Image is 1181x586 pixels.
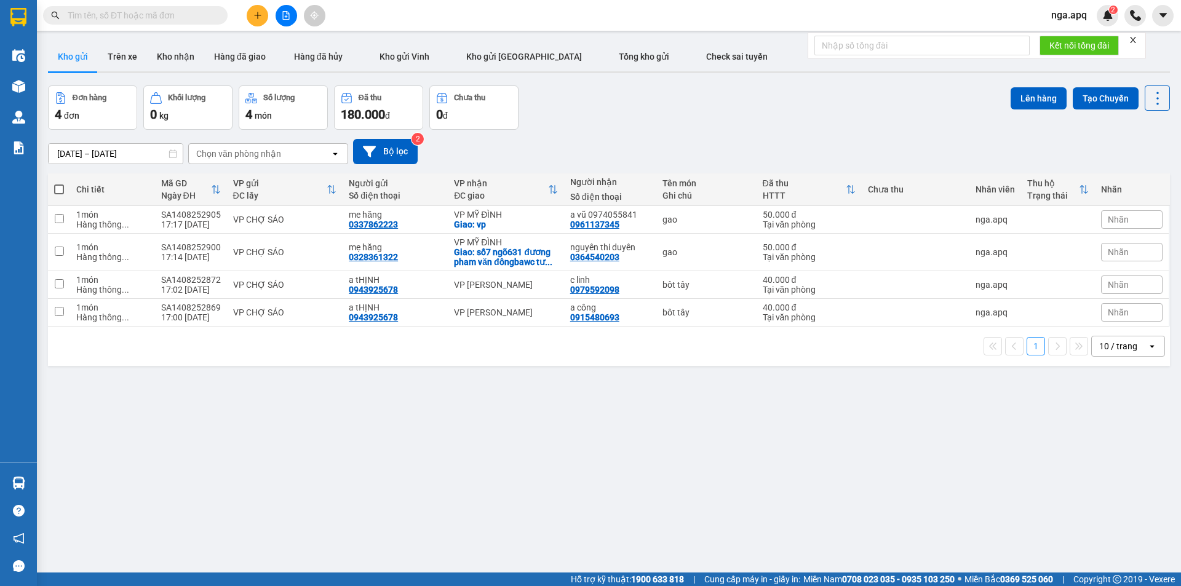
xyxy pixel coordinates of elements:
[662,191,750,200] div: Ghi chú
[1021,173,1095,206] th: Toggle SortBy
[13,505,25,517] span: question-circle
[1108,215,1129,224] span: Nhãn
[310,11,319,20] span: aim
[349,178,442,188] div: Người gửi
[380,52,429,61] span: Kho gửi Vinh
[143,85,233,130] button: Khối lượng0kg
[233,280,337,290] div: VP CHỢ SÁO
[161,285,221,295] div: 17:02 [DATE]
[436,107,443,122] span: 0
[13,560,25,572] span: message
[161,252,221,262] div: 17:14 [DATE]
[976,280,1015,290] div: nga.apq
[662,215,750,224] div: gao
[76,275,148,285] div: 1 món
[454,178,548,188] div: VP nhận
[294,52,343,61] span: Hàng đã hủy
[1102,10,1113,21] img: icon-new-feature
[763,210,856,220] div: 50.000 đ
[545,257,552,267] span: ...
[803,572,955,586] span: Miền Nam
[263,93,295,102] div: Số lượng
[64,111,79,121] span: đơn
[976,184,1015,194] div: Nhân viên
[763,220,856,229] div: Tại văn phòng
[330,149,340,159] svg: open
[1108,247,1129,257] span: Nhãn
[12,477,25,489] img: warehouse-icon
[359,93,381,102] div: Đã thu
[51,11,60,20] span: search
[662,247,750,257] div: gao
[763,252,856,262] div: Tại văn phòng
[571,572,684,586] span: Hỗ trợ kỹ thuật:
[570,312,619,322] div: 0915480693
[161,178,211,188] div: Mã GD
[466,52,582,61] span: Kho gửi [GEOGRAPHIC_DATA]
[763,191,846,200] div: HTTT
[73,93,106,102] div: Đơn hàng
[12,49,25,62] img: warehouse-icon
[10,8,26,26] img: logo-vxr
[55,107,62,122] span: 4
[161,242,221,252] div: SA1408252900
[1111,6,1115,14] span: 2
[233,307,337,317] div: VP CHỢ SÁO
[233,191,327,200] div: ĐC lấy
[349,210,442,220] div: me hăng
[763,242,856,252] div: 50.000 đ
[233,178,327,188] div: VP gửi
[814,36,1030,55] input: Nhập số tổng đài
[1062,572,1064,586] span: |
[349,312,398,322] div: 0943925678
[233,215,337,224] div: VP CHỢ SÁO
[1129,36,1137,44] span: close
[454,280,558,290] div: VP [PERSON_NAME]
[570,275,651,285] div: c linh
[662,280,750,290] div: bôt tây
[662,178,750,188] div: Tên món
[349,252,398,262] div: 0328361322
[76,184,148,194] div: Chi tiết
[454,210,558,220] div: VP MỸ ĐÌNH
[763,285,856,295] div: Tại văn phòng
[763,178,846,188] div: Đã thu
[570,252,619,262] div: 0364540203
[255,111,272,121] span: món
[454,247,558,267] div: Giao: số7 ngõ631 đương pham văn đôngbawc tư liêm
[706,52,768,61] span: Check sai tuyến
[122,252,129,262] span: ...
[1158,10,1169,21] span: caret-down
[763,303,856,312] div: 40.000 đ
[239,85,328,130] button: Số lượng4món
[161,191,211,200] div: Ngày ĐH
[12,80,25,93] img: warehouse-icon
[161,220,221,229] div: 17:17 [DATE]
[1011,87,1067,109] button: Lên hàng
[76,303,148,312] div: 1 món
[448,173,564,206] th: Toggle SortBy
[1108,280,1129,290] span: Nhãn
[1041,7,1097,23] span: nga.apq
[204,42,276,71] button: Hàng đã giao
[429,85,519,130] button: Chưa thu0đ
[334,85,423,130] button: Đã thu180.000đ
[1108,307,1129,317] span: Nhãn
[1049,39,1109,52] span: Kết nối tổng đài
[763,312,856,322] div: Tại văn phòng
[161,210,221,220] div: SA1408252905
[12,141,25,154] img: solution-icon
[693,572,695,586] span: |
[454,191,548,200] div: ĐC giao
[76,220,148,229] div: Hàng thông thường
[276,5,297,26] button: file-add
[147,42,204,71] button: Kho nhận
[247,5,268,26] button: plus
[1101,184,1163,194] div: Nhãn
[570,285,619,295] div: 0979592098
[196,148,281,160] div: Chọn văn phòng nhận
[49,144,183,164] input: Select a date range.
[454,93,485,102] div: Chưa thu
[454,220,558,229] div: Giao: vp
[842,574,955,584] strong: 0708 023 035 - 0935 103 250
